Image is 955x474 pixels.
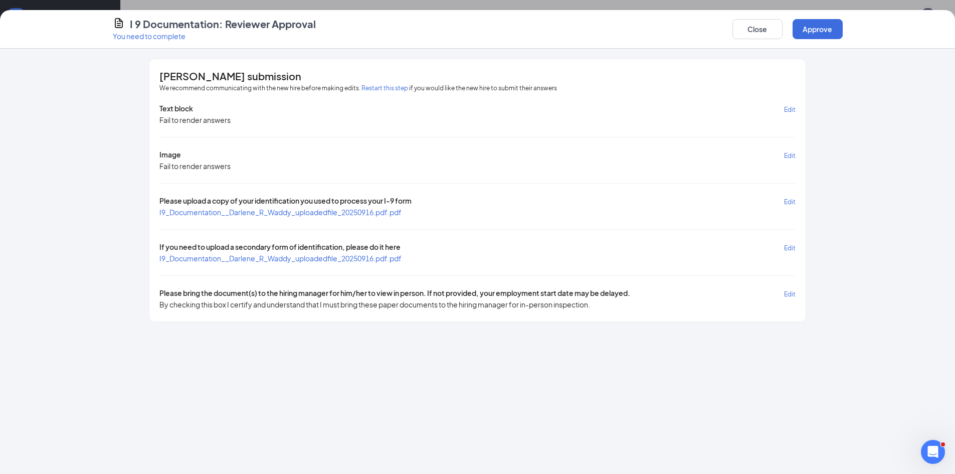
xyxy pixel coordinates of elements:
div: Fail to render answers [159,115,231,125]
a: I9_Documentation__Darlene_R_Waddy_uploadedfile_20250916.pdf.pdf [159,254,402,263]
span: Edit [784,106,796,113]
span: Please upload a copy of your identification you used to process your I-9 form [159,196,412,207]
h4: I 9 Documentation: Reviewer Approval [130,17,316,31]
button: Edit [784,196,796,207]
button: Edit [784,288,796,299]
svg: CustomFormIcon [113,17,125,29]
div: Fail to render answers [159,161,231,171]
button: Edit [784,242,796,253]
span: Edit [784,152,796,160]
span: Image [159,149,181,161]
span: Text block [159,103,193,115]
button: Restart this step [361,83,408,93]
span: Edit [784,290,796,298]
span: [PERSON_NAME] submission [159,71,301,81]
span: If you need to upload a secondary form of identification, please do it here [159,242,401,253]
span: Edit [784,244,796,252]
button: Approve [793,19,843,39]
p: You need to complete [113,31,316,41]
button: Edit [784,149,796,161]
span: Please bring the document(s) to the hiring manager for him/her to view in person. If not provided... [159,288,630,299]
span: We recommend communicating with the new hire before making edits. if you would like the new hire ... [159,83,557,93]
button: Edit [784,103,796,115]
span: By checking this box I certify and understand that I must bring these paper documents to the hiri... [159,299,590,309]
button: Close [732,19,783,39]
span: Edit [784,198,796,206]
iframe: Intercom live chat [921,440,945,464]
a: I9_Documentation__Darlene_R_Waddy_uploadedfile_20250916.pdf.pdf [159,208,402,217]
